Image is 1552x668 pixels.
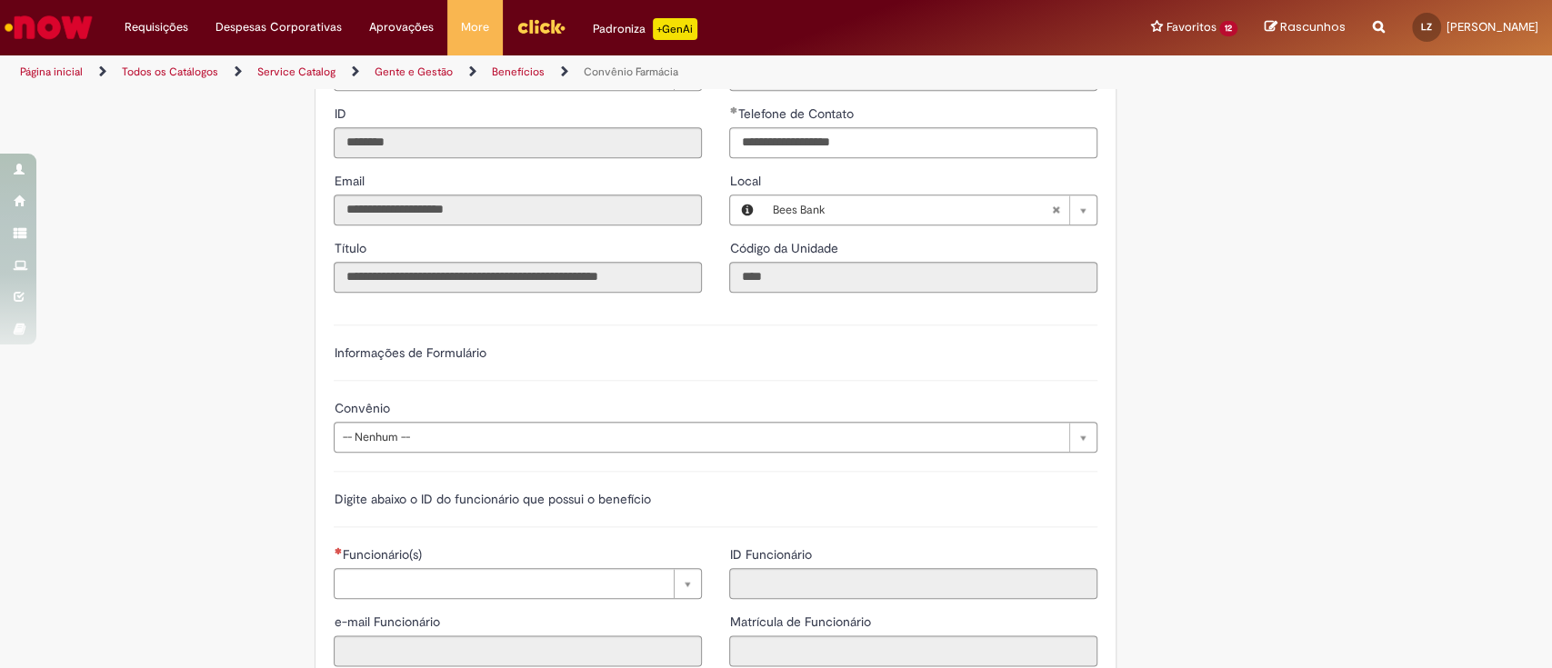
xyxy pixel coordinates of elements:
[729,635,1097,666] input: Matrícula de Funcionário
[334,240,369,256] span: Somente leitura - Título
[334,127,702,158] input: ID
[2,9,95,45] img: ServiceNow
[729,239,841,257] label: Somente leitura - Código da Unidade
[342,546,425,563] span: Necessários - Funcionário(s)
[1166,18,1216,36] span: Favoritos
[334,635,702,666] input: e-mail Funcionário
[593,18,697,40] div: Padroniza
[729,568,1097,599] input: ID Funcionário
[257,65,335,79] a: Service Catalog
[729,106,737,114] span: Obrigatório Preenchido
[584,65,678,79] a: Convênio Farmácia
[1280,18,1346,35] span: Rascunhos
[334,105,349,123] label: Somente leitura - ID
[334,491,650,507] label: Digite abaixo o ID do funcionário que possui o benefício
[737,105,856,122] span: Telefone de Contato
[1219,21,1237,36] span: 12
[334,568,702,599] a: Limpar campo Funcionário(s)
[375,65,453,79] a: Gente e Gestão
[334,400,393,416] span: Convênio
[1265,19,1346,36] a: Rascunhos
[342,423,1060,452] span: -- Nenhum --
[729,546,815,563] span: Somente leitura - ID Funcionário
[653,18,697,40] p: +GenAi
[334,239,369,257] label: Somente leitura - Título
[1042,195,1069,224] abbr: Limpar campo Local
[334,262,702,293] input: Título
[729,262,1097,293] input: Código da Unidade
[20,65,83,79] a: Página inicial
[730,195,763,224] button: Local, Visualizar este registro Bees Bank
[369,18,434,36] span: Aprovações
[492,65,545,79] a: Benefícios
[334,547,342,554] span: Necessários
[729,173,764,189] span: Local
[334,172,367,190] label: Somente leitura - Email
[729,127,1097,158] input: Telefone de Contato
[334,173,367,189] span: Somente leitura - Email
[516,13,566,40] img: click_logo_yellow_360x200.png
[125,18,188,36] span: Requisições
[334,613,443,630] span: Somente leitura - e-mail Funcionário
[461,18,489,36] span: More
[122,65,218,79] a: Todos os Catálogos
[334,194,702,225] input: Email
[215,18,342,36] span: Despesas Corporativas
[1421,21,1432,33] span: LZ
[729,613,874,630] span: Somente leitura - Matrícula de Funcionário
[334,105,349,122] span: Somente leitura - ID
[772,195,1051,224] span: Bees Bank
[729,240,841,256] span: Somente leitura - Código da Unidade
[334,344,486,361] label: Informações de Formulário
[763,195,1096,224] a: Bees BankLimpar campo Local
[1447,19,1538,35] span: [PERSON_NAME]
[14,55,1021,89] ul: Trilhas de página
